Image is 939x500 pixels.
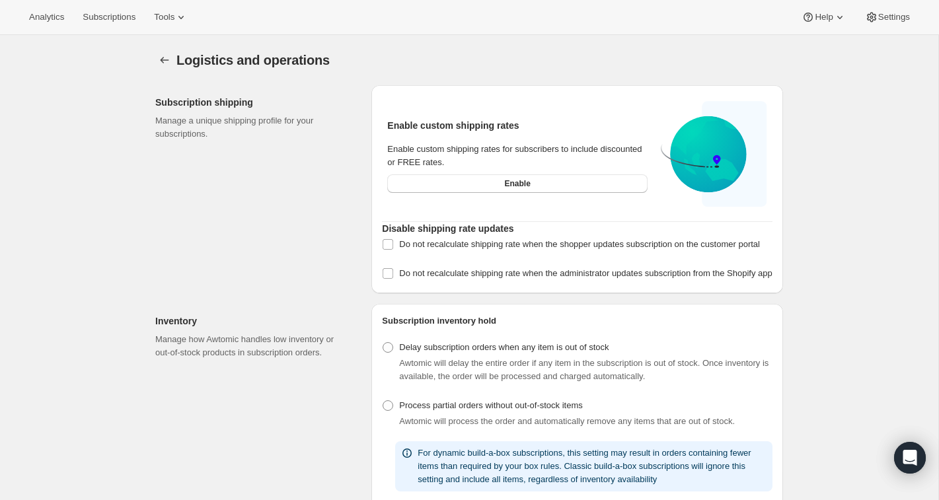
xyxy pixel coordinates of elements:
span: Awtomic will process the order and automatically remove any items that are out of stock. [399,416,735,426]
span: Process partial orders without out-of-stock items [399,400,582,410]
span: Do not recalculate shipping rate when the administrator updates subscription from the Shopify app [399,268,772,278]
span: Logistics and operations [176,53,330,67]
button: Settings [155,51,174,69]
button: Analytics [21,8,72,26]
h2: Disable shipping rate updates [382,222,772,235]
button: Subscriptions [75,8,143,26]
h2: Subscription shipping [155,96,350,109]
span: Delay subscription orders when any item is out of stock [399,342,609,352]
h2: Subscription inventory hold [382,314,772,328]
span: Settings [878,12,910,22]
span: Tools [154,12,174,22]
button: Enable [387,174,648,193]
span: Do not recalculate shipping rate when the shopper updates subscription on the customer portal [399,239,760,249]
span: Help [815,12,833,22]
span: Awtomic will delay the entire order if any item in the subscription is out of stock. Once invento... [399,358,769,381]
span: Analytics [29,12,64,22]
h2: Enable custom shipping rates [387,119,648,132]
p: For dynamic build-a-box subscriptions, this setting may result in orders containing fewer items t... [418,446,767,486]
h2: Inventory [155,314,350,328]
p: Manage a unique shipping profile for your subscriptions. [155,114,350,141]
button: Help [794,8,854,26]
div: Enable custom shipping rates for subscribers to include discounted or FREE rates. [387,143,648,169]
button: Tools [146,8,196,26]
div: Open Intercom Messenger [894,442,926,474]
span: Enable [504,178,530,189]
p: Manage how Awtomic handles low inventory or out-of-stock products in subscription orders. [155,333,350,359]
span: Subscriptions [83,12,135,22]
button: Settings [857,8,918,26]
